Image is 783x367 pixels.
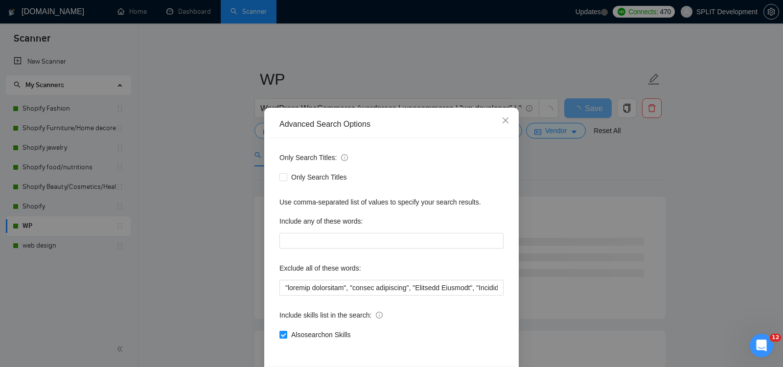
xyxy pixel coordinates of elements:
[770,334,781,342] span: 12
[279,152,348,163] span: Only Search Titles:
[750,334,773,357] iframe: Intercom live chat
[279,197,504,207] div: Use comma-separated list of values to specify your search results.
[279,310,383,321] span: Include skills list in the search:
[279,119,504,130] div: Advanced Search Options
[279,213,363,229] label: Include any of these words:
[287,329,354,340] span: Also search on Skills
[376,312,383,319] span: info-circle
[502,116,509,124] span: close
[287,172,351,183] span: Only Search Titles
[279,260,361,276] label: Exclude all of these words:
[492,108,519,134] button: Close
[341,154,348,161] span: info-circle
